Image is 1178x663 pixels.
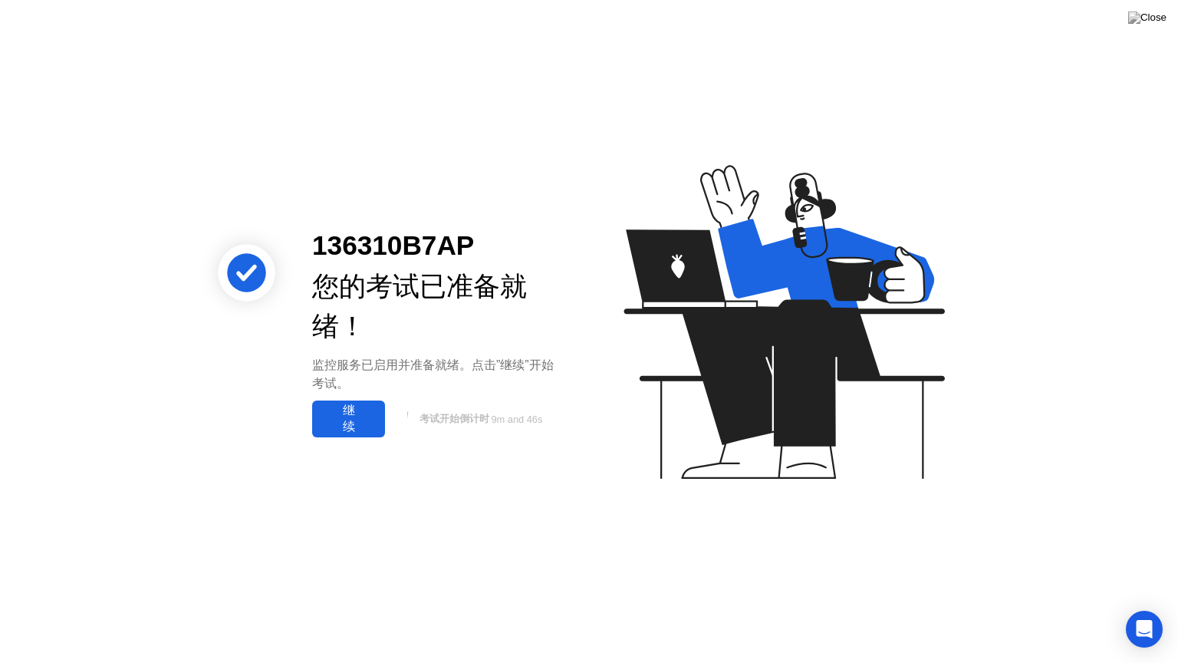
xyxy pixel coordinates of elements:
[312,401,385,437] button: 继续
[393,404,564,434] button: 考试开始倒计时9m and 46s
[1126,611,1163,648] div: Open Intercom Messenger
[312,356,564,393] div: 监控服务已启用并准备就绪。点击”继续”开始考试。
[312,266,564,348] div: 您的考试已准备就绪！
[312,226,564,266] div: 136310B7AP
[317,403,380,435] div: 继续
[491,414,542,425] span: 9m and 46s
[1128,12,1166,24] img: Close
